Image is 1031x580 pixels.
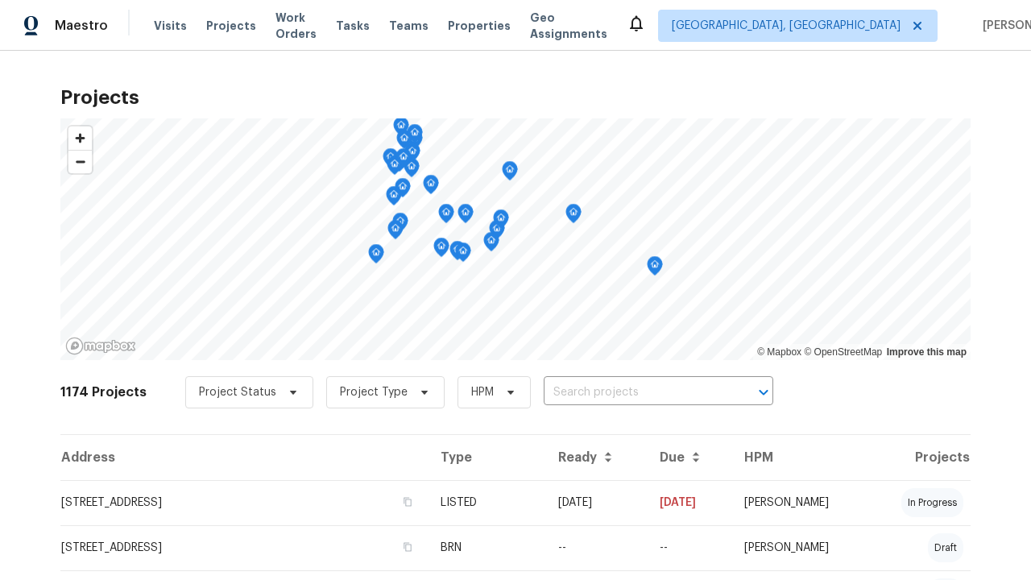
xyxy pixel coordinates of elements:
td: [STREET_ADDRESS] [60,525,428,570]
div: Map marker [438,204,454,229]
td: BRN [428,525,545,570]
td: LISTED [428,480,545,525]
div: Map marker [404,143,420,168]
div: Map marker [387,155,403,180]
div: Map marker [404,158,420,183]
button: Copy Address [400,540,415,554]
span: Project Type [340,384,408,400]
div: Map marker [423,175,439,200]
span: Visits [154,18,187,34]
span: HPM [471,384,494,400]
span: Maestro [55,18,108,34]
th: Type [428,435,545,480]
span: Teams [389,18,429,34]
th: Ready [545,435,647,480]
div: Map marker [386,186,402,211]
button: Zoom out [68,150,92,173]
div: in progress [901,488,963,517]
div: Map marker [493,209,509,234]
div: Map marker [502,161,518,186]
td: -- [647,525,731,570]
button: Zoom in [68,126,92,150]
a: Mapbox homepage [65,337,136,355]
th: HPM [731,435,867,480]
h2: 1174 Projects [60,384,147,400]
div: Map marker [387,220,404,245]
th: Address [60,435,428,480]
span: Projects [206,18,256,34]
div: Map marker [391,152,408,177]
h2: Projects [60,89,971,106]
div: Map marker [393,117,409,142]
div: Map marker [647,256,663,281]
div: Map marker [433,238,449,263]
canvas: Map [60,118,971,360]
div: Map marker [455,242,471,267]
td: [PERSON_NAME] [731,525,867,570]
button: Copy Address [400,495,415,509]
th: Projects [867,435,971,480]
div: Map marker [395,178,411,203]
span: Zoom out [68,151,92,173]
td: -- [545,525,647,570]
div: draft [928,533,963,562]
a: OpenStreetMap [804,346,882,358]
a: Improve this map [887,346,967,358]
a: Mapbox [757,346,801,358]
div: Map marker [483,232,499,257]
td: [DATE] [647,480,731,525]
div: Map marker [395,148,412,173]
td: [DATE] [545,480,647,525]
div: Map marker [368,244,384,269]
div: Map marker [458,204,474,229]
div: Map marker [407,124,423,149]
div: Map marker [392,213,408,238]
span: [GEOGRAPHIC_DATA], [GEOGRAPHIC_DATA] [672,18,901,34]
td: [STREET_ADDRESS] [60,480,428,525]
span: Work Orders [275,10,317,42]
td: [PERSON_NAME] [731,480,867,525]
input: Search projects [544,380,728,405]
div: Map marker [449,241,466,266]
span: Tasks [336,20,370,31]
span: Geo Assignments [530,10,607,42]
div: Map marker [489,220,505,245]
div: Map marker [383,148,399,173]
div: Map marker [396,130,412,155]
th: Due [647,435,731,480]
span: Properties [448,18,511,34]
div: Map marker [565,204,582,229]
button: Open [752,381,775,404]
span: Project Status [199,384,276,400]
